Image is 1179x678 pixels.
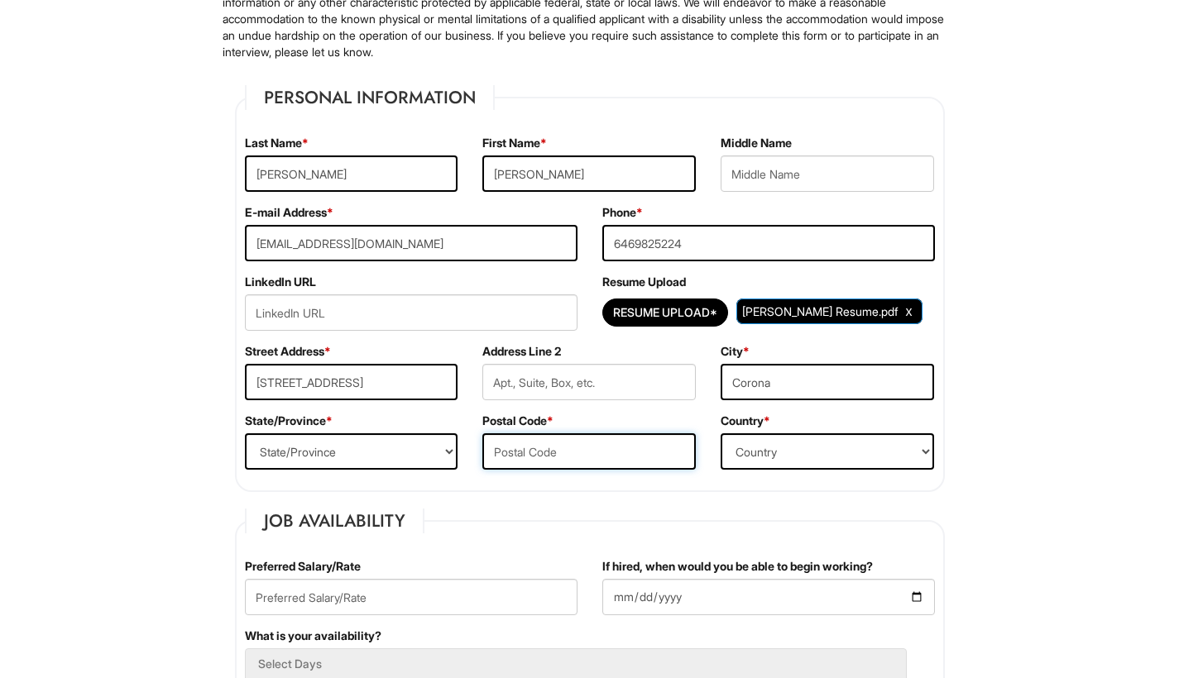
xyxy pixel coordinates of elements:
[245,508,424,533] legend: Job Availability
[245,628,381,644] label: What is your availability?
[721,413,770,429] label: Country
[245,343,331,360] label: Street Address
[245,225,578,261] input: E-mail Address
[482,155,696,192] input: First Name
[721,364,934,400] input: City
[258,657,894,670] h5: Select Days
[245,433,458,470] select: State/Province
[245,135,309,151] label: Last Name
[245,274,316,290] label: LinkedIn URL
[602,558,873,575] label: If hired, when would you be able to begin working?
[482,364,696,400] input: Apt., Suite, Box, etc.
[602,225,935,261] input: Phone
[245,155,458,192] input: Last Name
[602,204,643,221] label: Phone
[482,343,561,360] label: Address Line 2
[742,304,898,318] span: [PERSON_NAME] Resume.pdf
[245,413,333,429] label: State/Province
[721,155,934,192] input: Middle Name
[482,413,554,429] label: Postal Code
[245,558,361,575] label: Preferred Salary/Rate
[245,364,458,400] input: Street Address
[245,85,495,110] legend: Personal Information
[245,204,333,221] label: E-mail Address
[721,433,934,470] select: Country
[902,300,917,322] a: Clear Uploaded File
[602,298,728,327] button: Resume Upload*Resume Upload*
[245,294,578,331] input: LinkedIn URL
[602,274,686,290] label: Resume Upload
[245,579,578,615] input: Preferred Salary/Rate
[482,433,696,470] input: Postal Code
[721,343,750,360] label: City
[721,135,792,151] label: Middle Name
[482,135,547,151] label: First Name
